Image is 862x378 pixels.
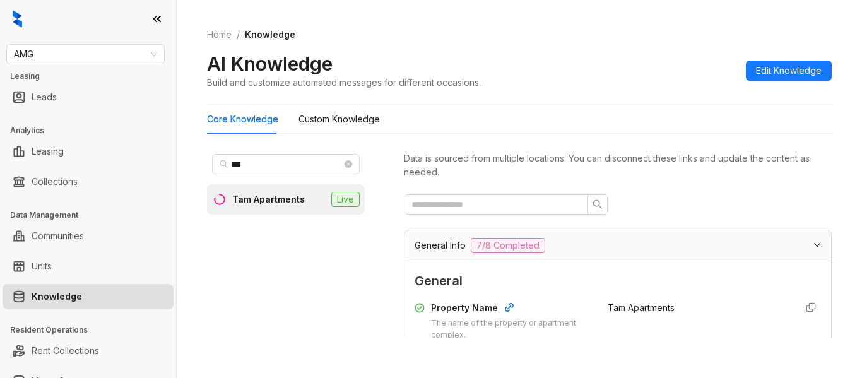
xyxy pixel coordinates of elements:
[593,199,603,210] span: search
[3,169,174,194] li: Collections
[207,76,481,89] div: Build and customize automated messages for different occasions.
[331,192,360,207] span: Live
[32,85,57,110] a: Leads
[345,160,352,168] span: close-circle
[3,223,174,249] li: Communities
[415,239,466,252] span: General Info
[10,324,176,336] h3: Resident Operations
[32,254,52,279] a: Units
[14,45,157,64] span: AMG
[431,301,593,317] div: Property Name
[471,238,545,253] span: 7/8 Completed
[32,338,99,363] a: Rent Collections
[756,64,822,78] span: Edit Knowledge
[204,28,234,42] a: Home
[10,210,176,221] h3: Data Management
[608,302,675,313] span: Tam Apartments
[10,71,176,82] h3: Leasing
[404,230,831,261] div: General Info7/8 Completed
[3,85,174,110] li: Leads
[3,338,174,363] li: Rent Collections
[32,169,78,194] a: Collections
[32,223,84,249] a: Communities
[3,254,174,279] li: Units
[404,151,832,179] div: Data is sourced from multiple locations. You can disconnect these links and update the content as...
[32,284,82,309] a: Knowledge
[813,241,821,249] span: expanded
[207,112,278,126] div: Core Knowledge
[3,139,174,164] li: Leasing
[245,29,295,40] span: Knowledge
[10,125,176,136] h3: Analytics
[3,284,174,309] li: Knowledge
[220,160,228,168] span: search
[237,28,240,42] li: /
[746,61,832,81] button: Edit Knowledge
[415,271,821,291] span: General
[207,52,333,76] h2: AI Knowledge
[232,192,305,206] div: Tam Apartments
[32,139,64,164] a: Leasing
[13,10,22,28] img: logo
[431,317,593,341] div: The name of the property or apartment complex.
[298,112,380,126] div: Custom Knowledge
